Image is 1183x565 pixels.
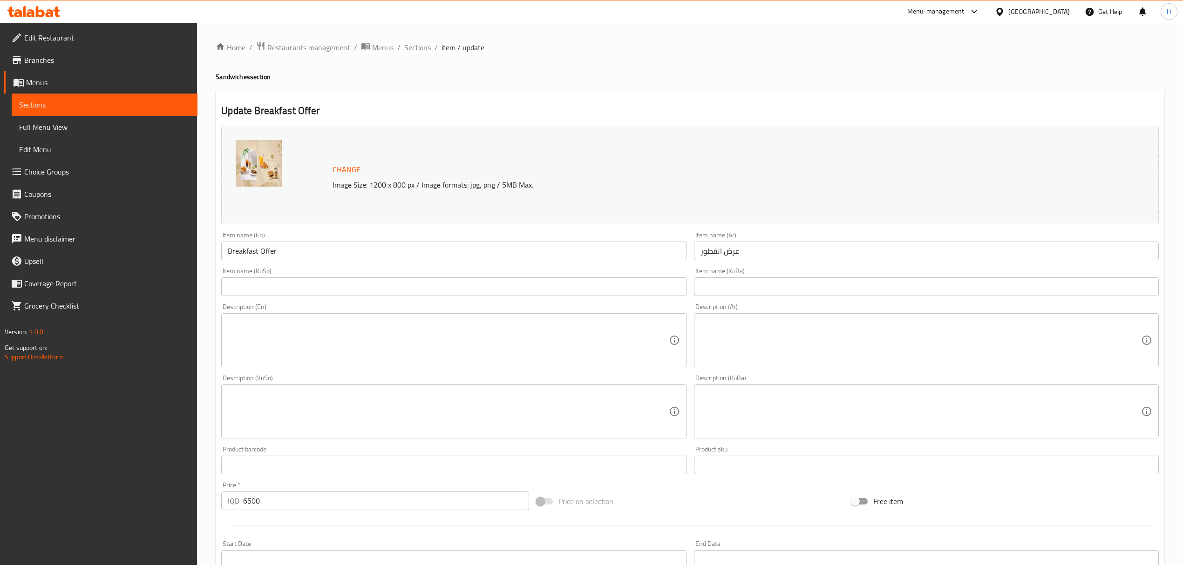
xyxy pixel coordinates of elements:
[558,496,613,507] span: Price on selection
[221,104,1159,118] h2: Update Breakfast Offer
[267,42,350,53] span: Restaurants management
[329,179,1010,190] p: Image Size: 1200 x 800 px / Image formats: jpg, png / 5MB Max.
[24,300,190,311] span: Grocery Checklist
[1008,7,1070,17] div: [GEOGRAPHIC_DATA]
[12,138,197,161] a: Edit Menu
[5,351,64,363] a: Support.OpsPlatform
[12,94,197,116] a: Sections
[249,42,252,53] li: /
[907,6,965,17] div: Menu-management
[24,278,190,289] span: Coverage Report
[4,27,197,49] a: Edit Restaurant
[329,160,364,179] button: Change
[694,242,1159,260] input: Enter name Ar
[216,41,1164,54] nav: breadcrumb
[24,233,190,244] span: Menu disclaimer
[216,42,245,53] a: Home
[221,456,686,474] input: Please enter product barcode
[354,42,357,53] li: /
[228,495,239,506] p: IQD
[221,277,686,296] input: Enter name KuSo
[4,161,197,183] a: Choice Groups
[19,99,190,110] span: Sections
[873,496,903,507] span: Free item
[29,326,43,338] span: 1.0.0
[397,42,401,53] li: /
[694,277,1159,296] input: Enter name KuBa
[4,205,197,228] a: Promotions
[216,72,1164,81] h4: Sandwiches section
[442,42,484,53] span: item / update
[4,228,197,250] a: Menu disclaimer
[404,42,431,53] a: Sections
[4,71,197,94] a: Menus
[24,188,190,200] span: Coupons
[26,77,190,88] span: Menus
[221,242,686,260] input: Enter name En
[4,272,197,295] a: Coverage Report
[24,166,190,177] span: Choice Groups
[4,250,197,272] a: Upsell
[372,42,394,53] span: Menus
[435,42,438,53] li: /
[24,32,190,43] span: Edit Restaurant
[236,140,282,187] img: %D8%B9%D8%B1%D8%B6_%D8%A7%D9%84%D9%81%D8%B7%D9%88%D8%B1_%D8%A7%D9%84%D8%B5%D8%A8%D8%A7%D8%AD%D9%8...
[694,456,1159,474] input: Please enter product sku
[243,491,529,510] input: Please enter price
[1167,7,1171,17] span: H
[12,116,197,138] a: Full Menu View
[4,49,197,71] a: Branches
[19,144,190,155] span: Edit Menu
[256,41,350,54] a: Restaurants management
[333,163,360,176] span: Change
[4,183,197,205] a: Coupons
[24,54,190,66] span: Branches
[5,342,48,354] span: Get support on:
[24,256,190,267] span: Upsell
[361,41,394,54] a: Menus
[4,295,197,317] a: Grocery Checklist
[19,121,190,133] span: Full Menu View
[24,211,190,222] span: Promotions
[5,326,27,338] span: Version:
